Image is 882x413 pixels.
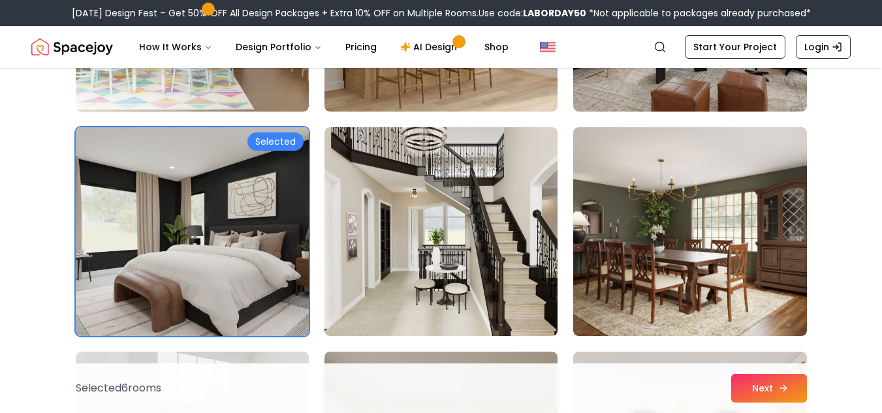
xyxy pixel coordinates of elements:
div: [DATE] Design Fest – Get 50% OFF All Design Packages + Extra 10% OFF on Multiple Rooms. [72,7,811,20]
button: How It Works [129,34,223,60]
a: Start Your Project [685,35,785,59]
img: United States [540,39,556,55]
a: Pricing [335,34,387,60]
b: LABORDAY50 [523,7,586,20]
p: Selected 6 room s [76,380,161,396]
button: Next [731,374,807,403]
button: Design Portfolio [225,34,332,60]
span: Use code: [479,7,586,20]
a: AI Design [390,34,471,60]
div: Selected [247,132,304,151]
nav: Main [129,34,519,60]
a: Login [796,35,851,59]
a: Shop [474,34,519,60]
img: Spacejoy Logo [31,34,113,60]
img: Room room-71 [324,127,558,336]
img: Room room-70 [76,127,309,336]
a: Spacejoy [31,34,113,60]
img: Room room-72 [573,127,806,336]
nav: Global [31,26,851,68]
span: *Not applicable to packages already purchased* [586,7,811,20]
